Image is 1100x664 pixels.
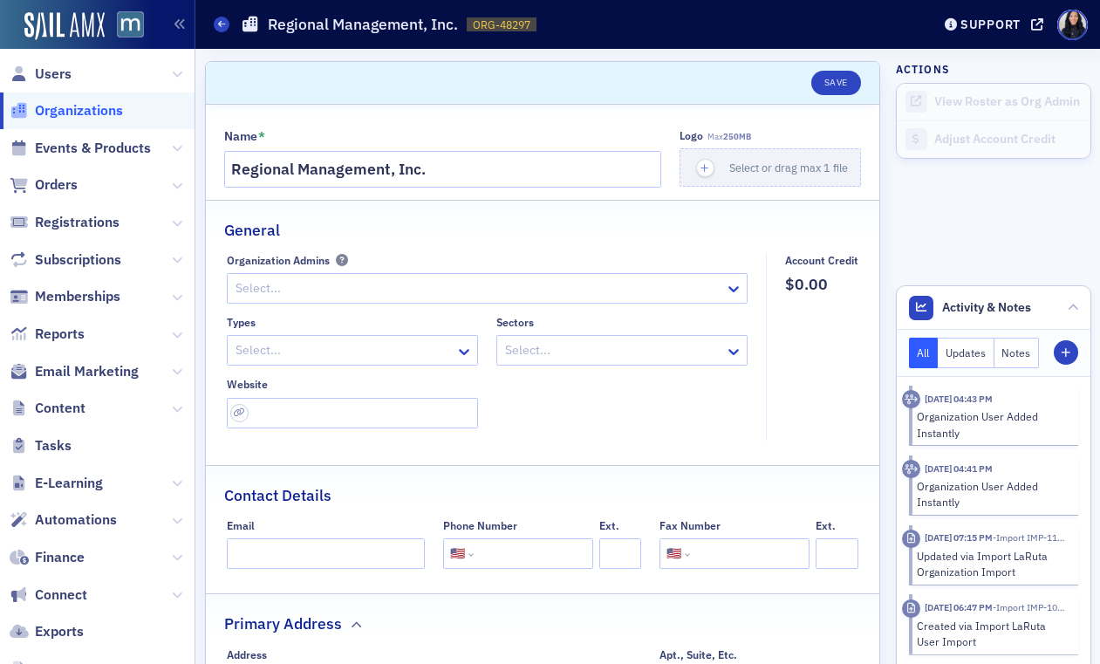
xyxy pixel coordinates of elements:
[35,287,120,306] span: Memberships
[35,436,72,455] span: Tasks
[227,254,330,267] div: Organization Admins
[268,14,458,35] h1: Regional Management, Inc.
[680,129,703,142] div: Logo
[811,71,861,95] button: Save
[10,436,72,455] a: Tasks
[10,362,139,381] a: Email Marketing
[10,250,121,270] a: Subscriptions
[938,338,994,368] button: Updates
[35,65,72,84] span: Users
[785,254,858,267] div: Account Credit
[224,613,342,635] h2: Primary Address
[816,519,836,532] div: Ext.
[659,648,737,661] div: Apt., Suite, Etc.
[10,175,78,195] a: Orders
[934,132,1081,147] div: Adjust Account Credit
[10,325,85,344] a: Reports
[35,101,123,120] span: Organizations
[902,599,920,618] div: Imported Activity
[925,601,993,613] time: 3/31/2023 06:47 PM
[785,273,858,296] span: $0.00
[10,65,72,84] a: Users
[909,338,939,368] button: All
[993,601,1068,613] span: Import IMP-1071
[993,531,1068,544] span: Import IMP-1199
[35,250,121,270] span: Subscriptions
[258,130,265,142] abbr: This field is required
[917,618,1066,650] div: Created via Import LaRuta User Import
[723,131,751,142] span: 250MB
[35,399,85,418] span: Content
[925,462,993,475] time: 10/12/2023 04:41 PM
[659,519,721,532] div: Fax Number
[443,519,517,532] div: Phone Number
[35,585,87,605] span: Connect
[35,213,120,232] span: Registrations
[917,478,1066,510] div: Organization User Added Instantly
[729,161,848,175] span: Select or drag max 1 file
[707,131,751,142] span: Max
[35,510,117,530] span: Automations
[35,474,103,493] span: E-Learning
[925,531,993,544] time: 3/31/2023 07:15 PM
[680,148,861,187] button: Select or drag max 1 file
[10,548,85,567] a: Finance
[496,316,534,329] div: Sectors
[925,393,993,405] time: 10/12/2023 04:43 PM
[227,316,256,329] div: Types
[960,17,1021,32] div: Support
[473,17,530,32] span: ORG-48297
[105,11,144,41] a: View Homepage
[902,530,920,548] div: Imported Activity
[224,484,331,507] h2: Contact Details
[24,12,105,40] img: SailAMX
[224,219,280,242] h2: General
[10,287,120,306] a: Memberships
[35,622,84,641] span: Exports
[35,325,85,344] span: Reports
[10,585,87,605] a: Connect
[35,175,78,195] span: Orders
[942,298,1031,317] span: Activity & Notes
[10,399,85,418] a: Content
[227,378,268,391] div: Website
[10,139,151,158] a: Events & Products
[117,11,144,38] img: SailAMX
[10,510,117,530] a: Automations
[10,101,123,120] a: Organizations
[227,648,267,661] div: Address
[896,61,950,77] h4: Actions
[35,548,85,567] span: Finance
[10,474,103,493] a: E-Learning
[897,120,1090,158] a: Adjust Account Credit
[1057,10,1088,40] span: Profile
[666,544,681,563] div: 🇺🇸
[599,519,619,532] div: Ext.
[994,338,1040,368] button: Notes
[35,139,151,158] span: Events & Products
[450,544,465,563] div: 🇺🇸
[35,362,139,381] span: Email Marketing
[227,519,255,532] div: Email
[917,408,1066,441] div: Organization User Added Instantly
[224,129,257,145] div: Name
[917,548,1066,580] div: Updated via Import LaRuta Organization Import
[10,622,84,641] a: Exports
[10,213,120,232] a: Registrations
[902,460,920,478] div: Activity
[902,390,920,408] div: Activity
